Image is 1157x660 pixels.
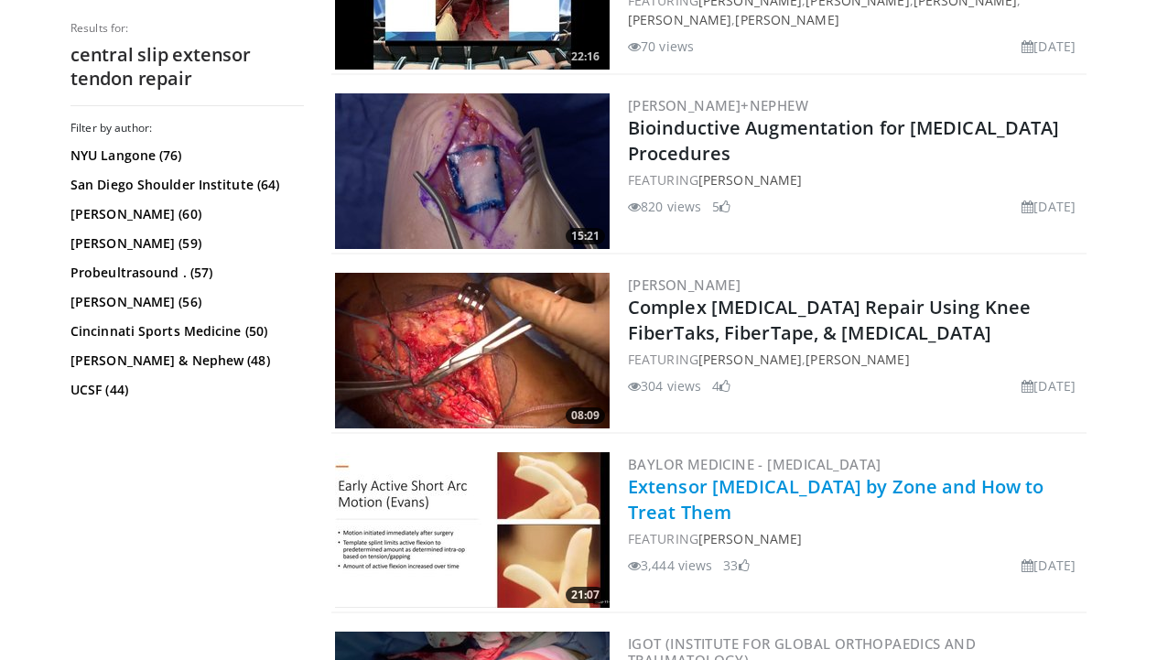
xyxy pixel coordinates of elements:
a: 08:09 [335,273,610,428]
li: 33 [723,556,749,575]
a: Baylor Medicine - [MEDICAL_DATA] [628,455,881,473]
a: Extensor [MEDICAL_DATA] by Zone and How to Treat Them [628,474,1043,525]
li: 4 [712,376,730,395]
a: Probeultrasound . (57) [70,264,299,282]
a: [PERSON_NAME] (59) [70,234,299,253]
h3: Filter by author: [70,121,304,135]
a: [PERSON_NAME] [698,171,802,189]
h2: central slip extensor tendon repair [70,43,304,91]
span: 08:09 [566,407,605,424]
li: [DATE] [1022,37,1076,56]
a: San Diego Shoulder Institute (64) [70,176,299,194]
a: [PERSON_NAME] [628,276,741,294]
li: 820 views [628,197,701,216]
li: [DATE] [1022,556,1076,575]
img: b830d77a-08c7-4532-9ad7-c9286699d656.300x170_q85_crop-smart_upscale.jpg [335,452,610,608]
a: UCSF (44) [70,381,299,399]
a: 15:21 [335,93,610,249]
a: Bioinductive Augmentation for [MEDICAL_DATA] Procedures [628,115,1059,166]
a: Complex [MEDICAL_DATA] Repair Using Knee FiberTaks, FiberTape, & [MEDICAL_DATA] [628,295,1031,345]
a: [PERSON_NAME] (56) [70,293,299,311]
a: 21:07 [335,452,610,608]
a: NYU Langone (76) [70,146,299,165]
li: 5 [712,197,730,216]
a: Cincinnati Sports Medicine (50) [70,322,299,341]
li: 3,444 views [628,556,712,575]
a: [PERSON_NAME] & Nephew (48) [70,352,299,370]
div: FEATURING , [628,350,1083,369]
li: [DATE] [1022,376,1076,395]
li: [DATE] [1022,197,1076,216]
a: [PERSON_NAME] [806,351,909,368]
span: 22:16 [566,49,605,65]
li: 70 views [628,37,694,56]
img: e1c2b6ee-86c7-40a2-8238-438aca70f309.300x170_q85_crop-smart_upscale.jpg [335,273,610,428]
a: [PERSON_NAME] [698,530,802,547]
a: [PERSON_NAME]+Nephew [628,96,808,114]
a: [PERSON_NAME] [735,11,838,28]
p: Results for: [70,21,304,36]
a: [PERSON_NAME] (60) [70,205,299,223]
span: 15:21 [566,228,605,244]
a: [PERSON_NAME] [698,351,802,368]
li: 304 views [628,376,701,395]
span: 21:07 [566,587,605,603]
div: FEATURING [628,170,1083,189]
a: [PERSON_NAME] [628,11,731,28]
img: b4be2b94-9e72-4ff9-8444-77bc87440b2f.300x170_q85_crop-smart_upscale.jpg [335,93,610,249]
div: FEATURING [628,529,1083,548]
